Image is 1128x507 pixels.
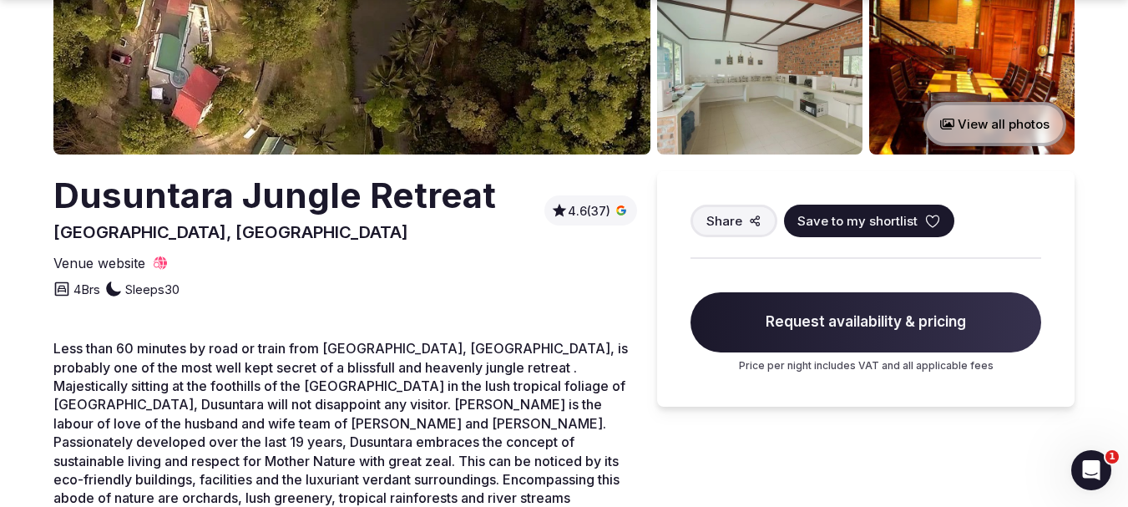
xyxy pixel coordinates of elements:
[1071,450,1111,490] iframe: Intercom live chat
[706,212,742,230] span: Share
[53,254,169,272] a: Venue website
[797,212,918,230] span: Save to my shortlist
[923,102,1066,146] button: View all photos
[568,203,610,220] span: 4.6 (37)
[53,171,496,221] h2: Dusuntara Jungle Retreat
[690,292,1041,352] span: Request availability & pricing
[73,281,100,298] span: 4 Brs
[784,205,954,237] button: Save to my shortlist
[690,359,1041,373] p: Price per night includes VAT and all applicable fees
[1105,450,1119,464] span: 1
[125,281,180,298] span: Sleeps 30
[53,222,408,242] span: [GEOGRAPHIC_DATA], [GEOGRAPHIC_DATA]
[690,205,777,237] button: Share
[53,254,145,272] span: Venue website
[551,202,630,219] button: 4.6(37)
